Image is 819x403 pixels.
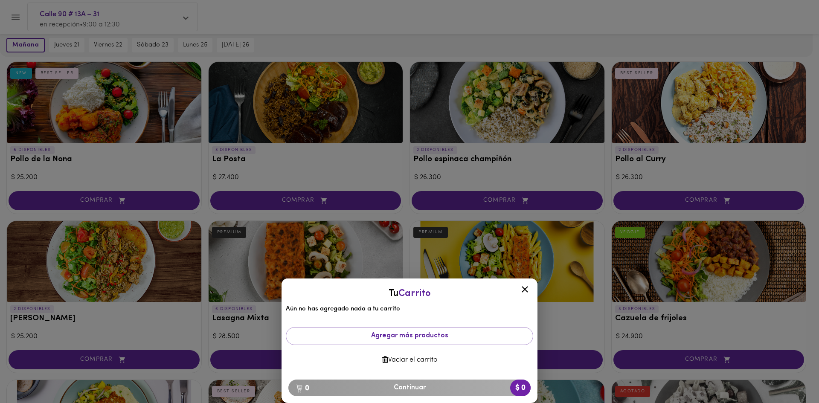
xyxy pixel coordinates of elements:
[290,287,529,300] div: Tu
[286,327,533,345] button: Agregar más productos
[293,332,526,340] span: Agregar más productos
[293,356,526,364] span: Vaciar el carrito
[286,352,533,368] button: Vaciar el carrito
[398,289,431,299] span: Carrito
[770,354,810,394] iframe: Messagebird Livechat Widget
[282,278,537,373] div: Aún no has agregado nada a tu carrito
